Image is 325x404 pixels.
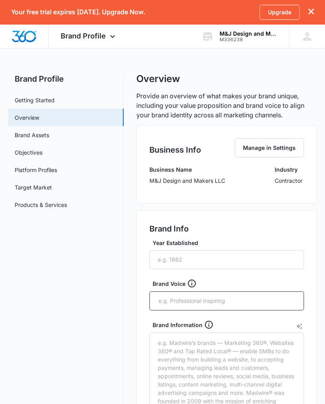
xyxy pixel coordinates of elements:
label: Year Established [153,239,307,247]
div: Brand Profile [49,25,129,48]
h2: Brand Profile [8,73,124,85]
input: e.g. Professional Inspiring [158,295,297,307]
h3: Business Name [149,165,225,174]
span: Brand Profile [61,32,106,40]
h2: Brand Info [149,223,189,235]
a: Upgrade [260,5,300,20]
a: Close modal [142,5,156,19]
h2: Business Info [149,144,201,156]
p: M&J Design and Makers LLC [149,176,225,185]
a: Learn How [101,132,143,146]
p: Provide an overview of what makes your brand unique, including your value proposition and brand v... [136,91,317,120]
a: Platform Profiles [15,166,57,174]
a: Objectives [15,148,42,157]
a: Products & Services [15,201,67,209]
input: e.g. 1982 [149,250,304,269]
button: dismiss this dialog [308,8,314,16]
button: Manage in Settings [235,138,304,157]
div: account name [220,31,277,37]
h2: Your on-demand branding expert [8,58,151,83]
a: Overview [15,113,39,122]
h1: Overview [136,73,180,85]
p: Your free trial expires [DATE]. Upgrade Now. [11,8,145,16]
p: Create a powerful brand value proposition and put your brand identity into words using our new AI... [8,90,151,116]
div: Brand Information [153,320,307,329]
a: Target Market [15,183,52,191]
div: account id [220,37,277,42]
div: Brand Voice [153,279,307,288]
a: Brand Assets [15,131,49,139]
h3: Industry [275,165,302,174]
a: Getting Started [15,96,55,104]
p: Contractor [275,176,302,185]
